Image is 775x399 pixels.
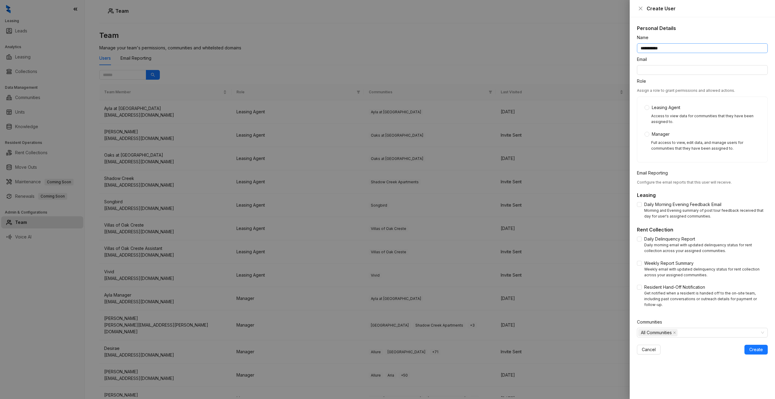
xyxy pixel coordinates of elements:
[644,267,768,278] div: Weekly email with updated delinquency status for rent collection across your assigned communities.
[644,242,768,254] div: Daily morning email with updated delinquency status for rent collection across your assigned comm...
[638,6,643,11] span: close
[749,346,763,353] span: Create
[744,345,768,354] button: Create
[637,5,644,12] button: Close
[644,208,768,219] div: Morning and Evening summary of post tour feedback received that day for user's assigned communities.
[637,25,768,32] h5: Personal Details
[637,56,651,63] label: Email
[637,34,652,41] label: Name
[638,329,678,336] span: All Communities
[637,345,661,354] button: Cancel
[651,140,760,151] div: Full access to view, edit data, and manage users for communities that they have been assigned to.
[637,43,768,53] input: Name
[637,65,768,75] input: Email
[642,260,696,267] span: Weekly Report Summary
[647,5,768,12] div: Create User
[649,131,672,138] span: Manager
[642,346,656,353] span: Cancel
[651,113,760,125] div: Access to view data for communities that they have been assigned to.
[642,201,724,208] span: Daily Morning Evening Feedback Email
[673,331,676,334] span: close
[641,329,672,336] span: All Communities
[642,236,697,242] span: Daily Delinquency Report
[649,104,683,111] span: Leasing Agent
[642,284,707,291] span: Resident Hand-Off Notification
[637,88,735,93] span: Assign a role to grant permissions and allowed actions.
[637,319,666,325] label: Communities
[637,78,650,85] label: Role
[637,191,768,199] h5: Leasing
[637,170,672,176] label: Email Reporting
[637,180,732,185] span: Configure the email reports that this user will receive.
[644,291,768,308] div: Get notified when a resident is handed off to the on-site team, including past conversations or o...
[637,226,768,233] h5: Rent Collection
